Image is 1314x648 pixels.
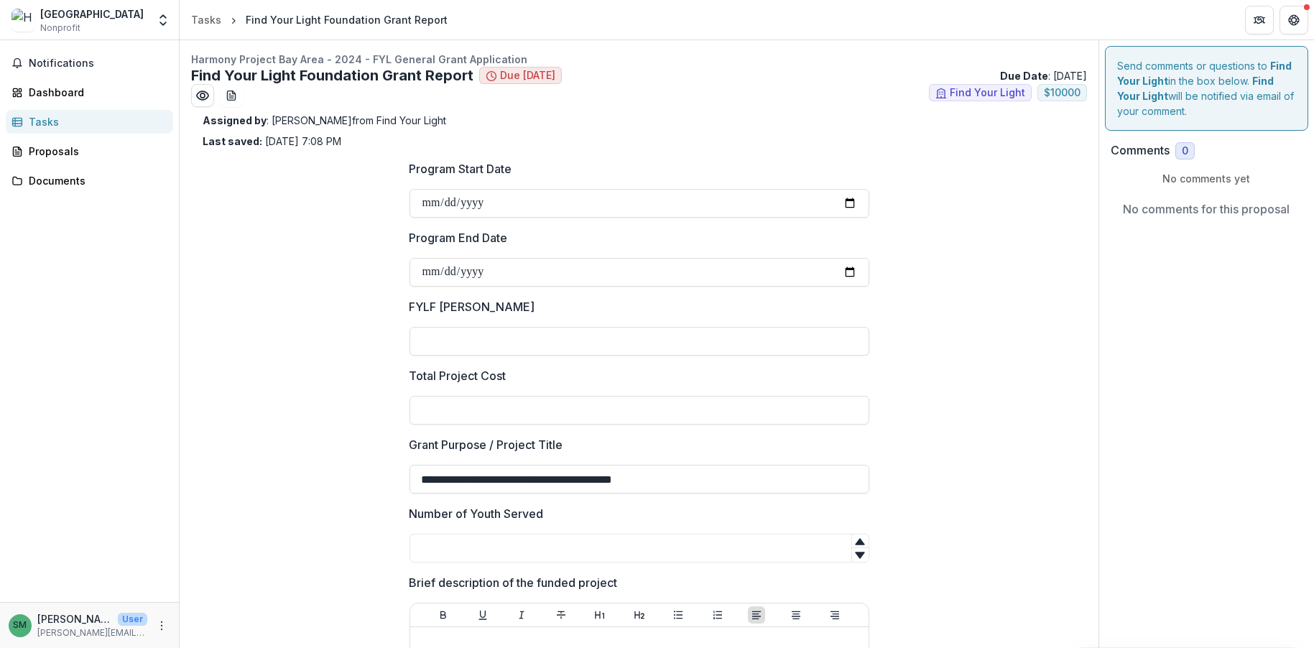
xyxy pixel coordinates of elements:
button: Heading 1 [591,606,609,624]
p: [PERSON_NAME] [37,611,112,626]
p: [DATE] 7:08 PM [203,134,341,149]
a: Dashboard [6,80,173,104]
a: Tasks [185,9,227,30]
button: Align Center [787,606,805,624]
p: : [DATE] [1000,68,1087,83]
button: Underline [474,606,491,624]
p: Number of Youth Served [410,505,544,522]
p: Brief description of the funded project [410,574,618,591]
strong: Assigned by [203,114,267,126]
div: Tasks [191,12,221,27]
div: [GEOGRAPHIC_DATA] [40,6,144,22]
button: Open entity switcher [153,6,173,34]
button: download-word-button [220,84,243,107]
p: Total Project Cost [410,367,506,384]
p: Grant Purpose / Project Title [410,436,563,453]
span: Find Your Light [950,87,1025,99]
p: : [PERSON_NAME] from Find Your Light [203,113,1075,128]
a: Proposals [6,139,173,163]
p: [PERSON_NAME][EMAIL_ADDRESS][PERSON_NAME][DOMAIN_NAME] [37,626,147,639]
button: More [153,617,170,634]
button: Align Right [826,606,843,624]
button: Heading 2 [631,606,648,624]
p: No comments yet [1111,171,1303,186]
p: FYLF [PERSON_NAME] [410,298,535,315]
div: Dashboard [29,85,162,100]
p: User [118,613,147,626]
span: Due [DATE] [500,70,555,82]
button: Partners [1245,6,1274,34]
button: Notifications [6,52,173,75]
strong: Due Date [1000,70,1048,82]
span: Notifications [29,57,167,70]
button: Bold [435,606,452,624]
button: Get Help [1280,6,1308,34]
p: Program Start Date [410,160,512,177]
a: Tasks [6,110,173,134]
h2: Find Your Light Foundation Grant Report [191,67,473,84]
button: Bullet List [670,606,687,624]
button: Strike [552,606,570,624]
nav: breadcrumb [185,9,453,30]
span: $ 10000 [1044,87,1081,99]
p: Harmony Project Bay Area - 2024 - FYL General Grant Application [191,52,1087,67]
p: Program End Date [410,229,508,246]
span: Nonprofit [40,22,80,34]
h2: Comments [1111,144,1170,157]
div: Seth Mausner [14,621,27,630]
strong: Last saved: [203,135,262,147]
button: Align Left [748,606,765,624]
span: 0 [1182,145,1188,157]
div: Find Your Light Foundation Grant Report [246,12,448,27]
div: Proposals [29,144,162,159]
div: Tasks [29,114,162,129]
button: Ordered List [709,606,726,624]
p: No comments for this proposal [1124,200,1290,218]
button: Italicize [513,606,530,624]
div: Send comments or questions to in the box below. will be notified via email of your comment. [1105,46,1308,131]
div: Documents [29,173,162,188]
button: Preview bfef41a5-37f3-4c22-a2ad-464c27cd6ff6.pdf [191,84,214,107]
img: Harmony Project Bay Area [11,9,34,32]
a: Documents [6,169,173,193]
